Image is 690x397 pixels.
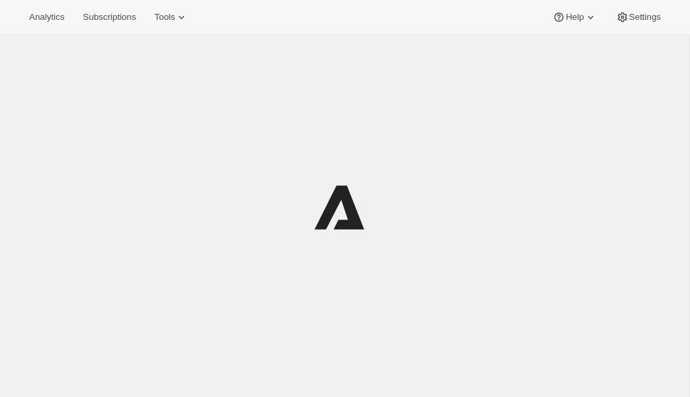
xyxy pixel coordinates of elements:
[608,8,669,26] button: Settings
[29,12,64,22] span: Analytics
[83,12,136,22] span: Subscriptions
[75,8,144,26] button: Subscriptions
[629,12,661,22] span: Settings
[544,8,605,26] button: Help
[154,12,175,22] span: Tools
[146,8,196,26] button: Tools
[566,12,583,22] span: Help
[21,8,72,26] button: Analytics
